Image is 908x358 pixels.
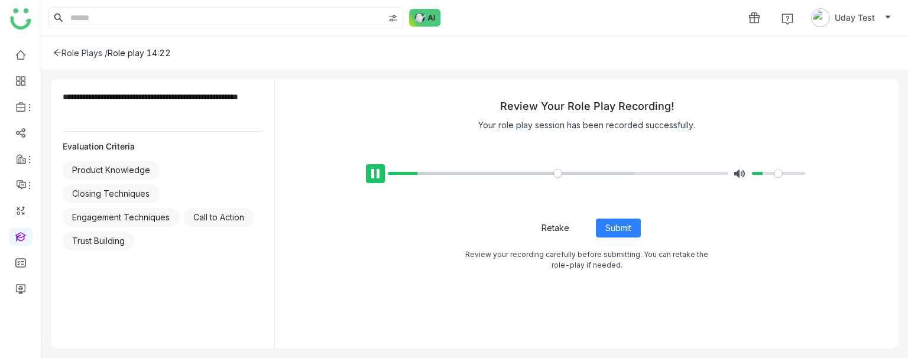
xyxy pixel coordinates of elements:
img: help.svg [781,13,793,25]
button: Pause [366,164,385,183]
img: search-type.svg [388,14,398,23]
input: Seek [388,168,729,179]
div: Role Plays / [53,48,108,58]
span: Uday Test [835,11,875,24]
div: Role play 14:22 [108,48,171,58]
div: Trust Building [63,232,134,250]
span: Submit [605,222,631,235]
div: Review your recording carefully before submitting. You can retake the role-play if needed. [347,249,827,271]
div: Your role play session has been recorded successfully. [287,119,887,131]
input: Volume [752,168,805,179]
img: ask-buddy-normal.svg [409,9,441,27]
div: Evaluation Criteria [63,141,262,151]
button: Submit [596,219,641,237]
span: Retake [541,222,569,235]
div: Engagement Techniques [63,208,179,227]
div: Product Knowledge [63,161,160,180]
img: logo [10,8,31,30]
button: Uday Test [809,8,894,27]
div: Review Your Role Play Recording! [287,98,887,114]
div: Call to Action [184,208,254,227]
div: Closing Techniques [63,184,159,203]
img: avatar [811,8,830,27]
button: Retake [533,219,578,237]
